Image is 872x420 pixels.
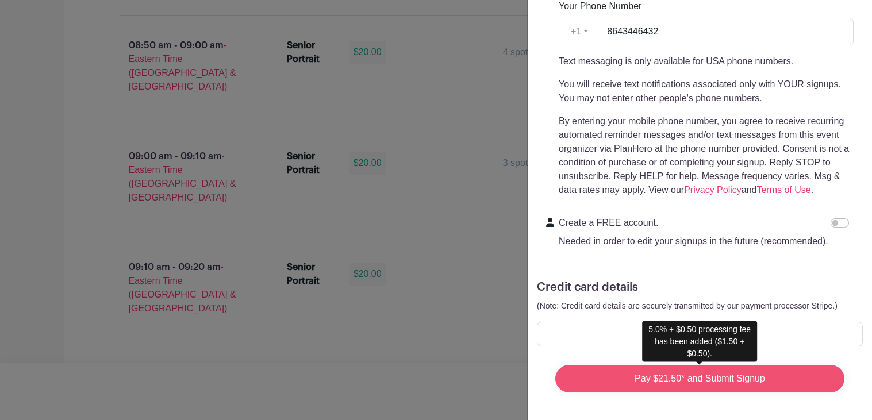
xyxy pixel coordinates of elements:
[559,114,854,197] p: By entering your mobile phone number, you agree to receive recurring automated reminder messages ...
[559,18,600,45] button: +1
[642,321,757,361] div: 5.0% + $0.50 processing fee has been added ($1.50 + $0.50).
[684,185,742,195] a: Privacy Policy
[559,216,828,230] p: Create a FREE account.
[559,55,854,68] p: Text messaging is only available for USA phone numbers.
[559,78,854,105] p: You will receive text notifications associated only with YOUR signups. You may not enter other pe...
[537,280,863,294] h5: Credit card details
[559,234,828,248] p: Needed in order to edit your signups in the future (recommended).
[756,185,810,195] a: Terms of Use
[537,301,838,310] small: (Note: Credit card details are securely transmitted by our payment processor Stripe.)
[555,365,844,392] input: Pay $21.50* and Submit Signup
[544,329,855,340] iframe: To enrich screen reader interactions, please activate Accessibility in Grammarly extension settings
